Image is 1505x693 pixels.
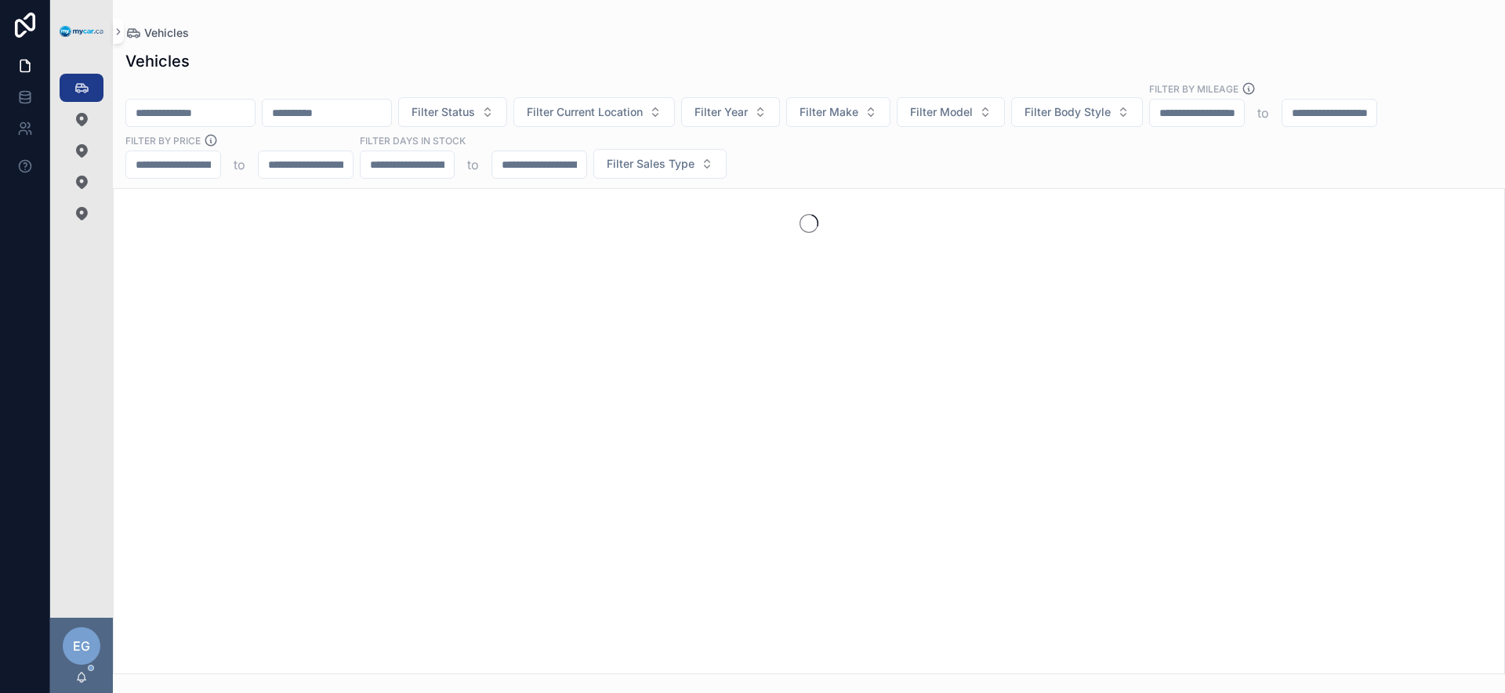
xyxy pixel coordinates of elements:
[125,50,190,72] h1: Vehicles
[1257,103,1269,122] p: to
[50,63,113,248] div: scrollable content
[73,637,90,655] span: EG
[60,26,103,38] img: App logo
[527,104,643,120] span: Filter Current Location
[360,133,466,147] label: Filter Days In Stock
[125,133,201,147] label: FILTER BY PRICE
[1149,82,1238,96] label: Filter By Mileage
[897,97,1005,127] button: Select Button
[412,104,475,120] span: Filter Status
[1011,97,1143,127] button: Select Button
[800,104,858,120] span: Filter Make
[144,25,189,41] span: Vehicles
[513,97,675,127] button: Select Button
[681,97,780,127] button: Select Button
[125,25,189,41] a: Vehicles
[1024,104,1111,120] span: Filter Body Style
[607,156,694,172] span: Filter Sales Type
[593,149,727,179] button: Select Button
[694,104,748,120] span: Filter Year
[234,155,245,174] p: to
[398,97,507,127] button: Select Button
[910,104,973,120] span: Filter Model
[467,155,479,174] p: to
[786,97,890,127] button: Select Button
